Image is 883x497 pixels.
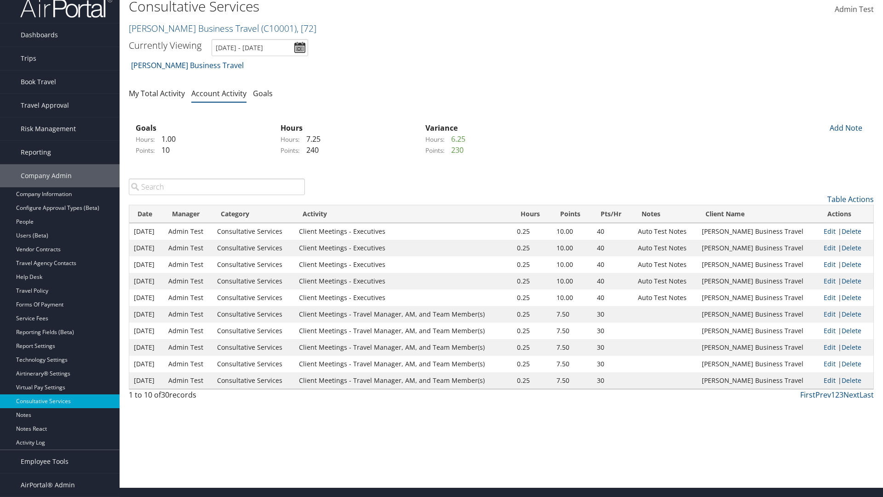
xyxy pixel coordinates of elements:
[512,223,552,240] td: 0.25
[294,223,512,240] td: Client Meetings - Executives
[164,205,212,223] th: Manager: activate to sort column ascending
[512,323,552,339] td: 0.25
[633,289,697,306] td: Auto Test Notes
[842,227,861,236] a: Delete
[552,339,592,356] td: 7.50
[294,372,512,389] td: Client Meetings - Travel Manager, AM, and Team Member(s)
[212,306,294,323] td: Consultative Services
[129,88,185,98] a: My Total Activity
[592,289,633,306] td: 40
[842,260,861,269] a: Delete
[294,323,512,339] td: Client Meetings - Travel Manager, AM, and Team Member(s)
[592,223,633,240] td: 40
[21,23,58,46] span: Dashboards
[21,141,51,164] span: Reporting
[212,205,294,223] th: Category: activate to sort column ascending
[592,306,633,323] td: 30
[136,123,156,133] strong: Goals
[129,389,305,405] div: 1 to 10 of records
[842,343,861,352] a: Delete
[129,179,305,195] input: Search
[129,339,164,356] td: [DATE]
[697,323,819,339] td: [PERSON_NAME] Business Travel
[136,146,155,155] label: Points:
[425,123,458,133] strong: Variance
[294,256,512,273] td: Client Meetings - Executives
[212,256,294,273] td: Consultative Services
[512,339,552,356] td: 0.25
[294,306,512,323] td: Client Meetings - Travel Manager, AM, and Team Member(s)
[633,273,697,289] td: Auto Test Notes
[824,310,836,318] a: Edit
[512,240,552,256] td: 0.25
[129,323,164,339] td: [DATE]
[819,323,873,339] td: |
[212,223,294,240] td: Consultative Services
[212,240,294,256] td: Consultative Services
[842,293,861,302] a: Delete
[819,273,873,289] td: |
[164,339,212,356] td: Admin Test
[842,326,861,335] a: Delete
[824,260,836,269] a: Edit
[633,205,697,223] th: Notes
[447,134,465,144] span: 6.25
[842,310,861,318] a: Delete
[512,356,552,372] td: 0.25
[129,39,201,52] h3: Currently Viewing
[512,289,552,306] td: 0.25
[129,205,164,223] th: Date: activate to sort column ascending
[842,359,861,368] a: Delete
[552,240,592,256] td: 10.00
[512,205,552,223] th: Hours
[592,240,633,256] td: 40
[552,323,592,339] td: 7.50
[129,289,164,306] td: [DATE]
[21,117,76,140] span: Risk Management
[697,289,819,306] td: [PERSON_NAME] Business Travel
[164,356,212,372] td: Admin Test
[592,356,633,372] td: 30
[21,450,69,473] span: Employee Tools
[212,273,294,289] td: Consultative Services
[815,390,831,400] a: Prev
[512,256,552,273] td: 0.25
[129,356,164,372] td: [DATE]
[824,293,836,302] a: Edit
[164,372,212,389] td: Admin Test
[21,474,75,497] span: AirPortal® Admin
[819,289,873,306] td: |
[164,273,212,289] td: Admin Test
[552,289,592,306] td: 10.00
[697,240,819,256] td: [PERSON_NAME] Business Travel
[131,56,244,75] a: [PERSON_NAME] Business Travel
[129,306,164,323] td: [DATE]
[21,47,36,70] span: Trips
[697,306,819,323] td: [PERSON_NAME] Business Travel
[552,306,592,323] td: 7.50
[281,146,300,155] label: Points:
[819,372,873,389] td: |
[164,223,212,240] td: Admin Test
[129,273,164,289] td: [DATE]
[824,359,836,368] a: Edit
[157,134,176,144] span: 1.00
[157,145,170,155] span: 10
[824,243,836,252] a: Edit
[819,339,873,356] td: |
[294,339,512,356] td: Client Meetings - Travel Manager, AM, and Team Member(s)
[164,289,212,306] td: Admin Test
[164,256,212,273] td: Admin Test
[860,390,874,400] a: Last
[819,240,873,256] td: |
[212,289,294,306] td: Consultative Services
[164,306,212,323] td: Admin Test
[842,277,861,285] a: Delete
[835,390,839,400] a: 2
[552,372,592,389] td: 7.50
[129,372,164,389] td: [DATE]
[633,256,697,273] td: Auto Test Notes
[842,243,861,252] a: Delete
[512,273,552,289] td: 0.25
[161,390,169,400] span: 30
